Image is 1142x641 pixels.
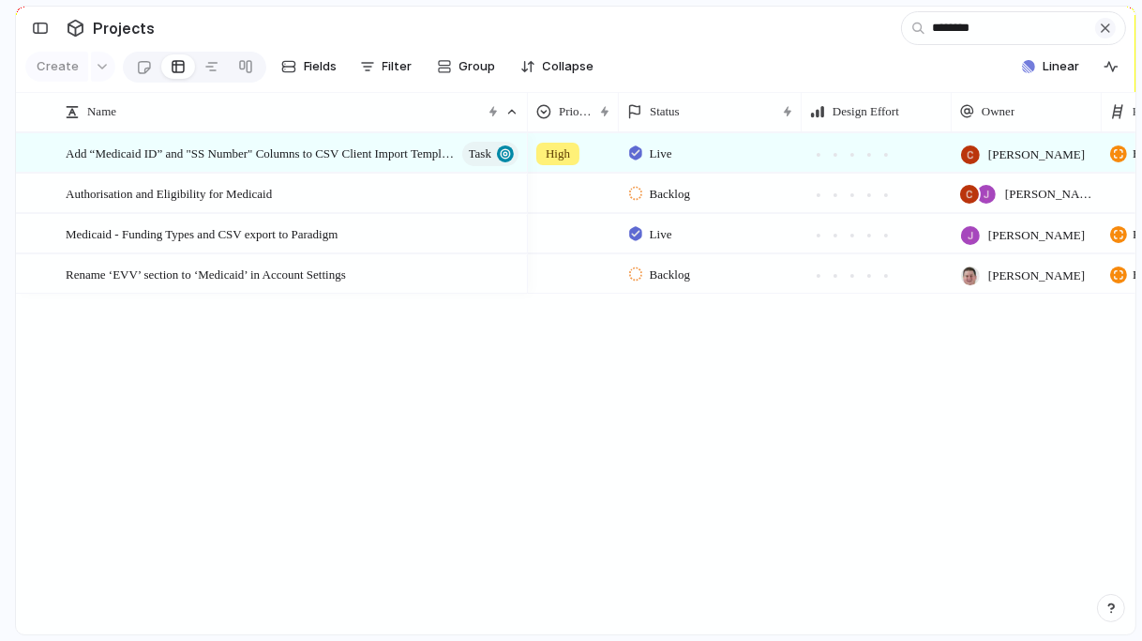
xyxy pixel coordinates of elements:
[650,102,680,121] span: Status
[304,57,338,76] span: Fields
[650,145,672,163] span: Live
[650,185,690,204] span: Backlog
[546,145,570,163] span: High
[650,225,672,244] span: Live
[1043,57,1079,76] span: Linear
[559,102,593,121] span: Priority
[982,102,1014,121] span: Owner
[988,145,1085,164] span: [PERSON_NAME]
[66,263,346,284] span: Rename ‘EVV’ section to ‘Medicaid’ in Account Settings
[383,57,413,76] span: Filter
[513,52,602,82] button: Collapse
[833,102,899,121] span: Design Effort
[543,57,594,76] span: Collapse
[274,52,345,82] button: Fields
[66,222,338,244] span: Medicaid - Funding Types and CSV export to Paradigm
[462,142,518,166] button: Task
[87,102,116,121] span: Name
[1014,53,1087,81] button: Linear
[650,266,690,284] span: Backlog
[353,52,420,82] button: Filter
[66,182,272,204] span: Authorisation and Eligibility for Medicaid
[469,141,491,167] span: Task
[89,11,158,45] span: Projects
[66,142,457,163] span: Add “Medicaid ID” and "SS Number" Columns to CSV Client Import Template for NA
[459,57,496,76] span: Group
[428,52,505,82] button: Group
[988,267,1085,285] span: [PERSON_NAME]
[988,226,1085,245] span: [PERSON_NAME]
[1005,185,1093,204] span: [PERSON_NAME] , [PERSON_NAME]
